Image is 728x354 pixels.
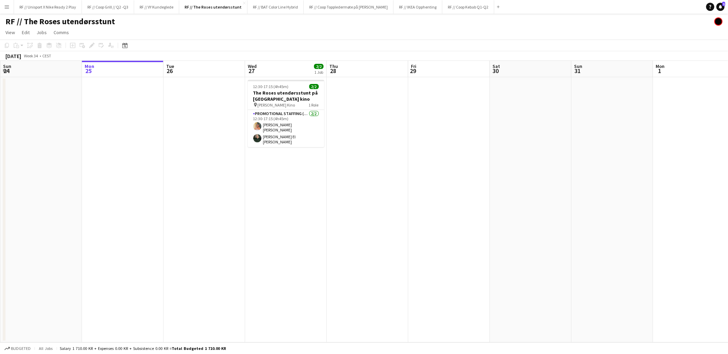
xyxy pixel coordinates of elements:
span: Mon [85,63,94,69]
span: 27 [247,67,257,75]
span: 29 [410,67,416,75]
div: [DATE] [5,53,21,59]
app-user-avatar: Hin Shing Cheung [714,17,723,26]
h3: The Roses utendørsstunt på [GEOGRAPHIC_DATA] kino [248,90,324,102]
span: 1 Role [309,102,319,108]
app-job-card: 12:30-17:15 (4h45m)2/2The Roses utendørsstunt på [GEOGRAPHIC_DATA] kino [PERSON_NAME] Kino1 RoleP... [248,80,324,147]
button: RF // BAT Color Line Hybrid [247,0,304,14]
button: RF // IKEA Opphenting [394,0,442,14]
button: RF // Coop Grill // Q2 -Q3 [82,0,134,14]
a: Edit [19,28,32,37]
span: 2/2 [314,64,324,69]
a: Comms [51,28,72,37]
span: 1 [722,2,725,6]
span: Budgeted [11,346,31,351]
a: Jobs [34,28,49,37]
app-card-role: Promotional Staffing (Brand Ambassadors)2/212:30-17:15 (4h45m)[PERSON_NAME] [PERSON_NAME][PERSON_... [248,110,324,147]
span: 12:30-17:15 (4h45m) [253,84,289,89]
span: 31 [573,67,582,75]
span: Week 34 [23,53,40,58]
button: RF // Coop Toppledermøte på [PERSON_NAME] [304,0,394,14]
span: Jobs [37,29,47,36]
span: Sat [493,63,500,69]
span: 26 [165,67,174,75]
span: 25 [84,67,94,75]
div: 1 Job [314,70,323,75]
button: Budgeted [3,345,32,352]
span: Wed [248,63,257,69]
span: 24 [2,67,11,75]
a: View [3,28,18,37]
span: 1 [655,67,665,75]
span: Edit [22,29,30,36]
span: Sun [574,63,582,69]
button: RF // Unisport X Nike Ready 2 Play [14,0,82,14]
button: RF // The Roses utendørsstunt [179,0,247,14]
span: Fri [411,63,416,69]
button: RF // Coop Kebab Q1-Q2 [442,0,494,14]
span: Thu [329,63,338,69]
span: Sun [3,63,11,69]
span: All jobs [38,346,54,351]
span: 28 [328,67,338,75]
div: Salary 1 710.00 KR + Expenses 0.00 KR + Subsistence 0.00 KR = [60,346,226,351]
a: 1 [716,3,725,11]
span: Mon [656,63,665,69]
span: View [5,29,15,36]
span: [PERSON_NAME] Kino [258,102,295,108]
span: Comms [54,29,69,36]
button: RF // VY Kundeglede [134,0,179,14]
span: 30 [491,67,500,75]
div: CEST [42,53,51,58]
span: Total Budgeted 1 710.00 KR [172,346,226,351]
h1: RF // The Roses utendørsstunt [5,16,115,27]
span: Tue [166,63,174,69]
span: 2/2 [309,84,319,89]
